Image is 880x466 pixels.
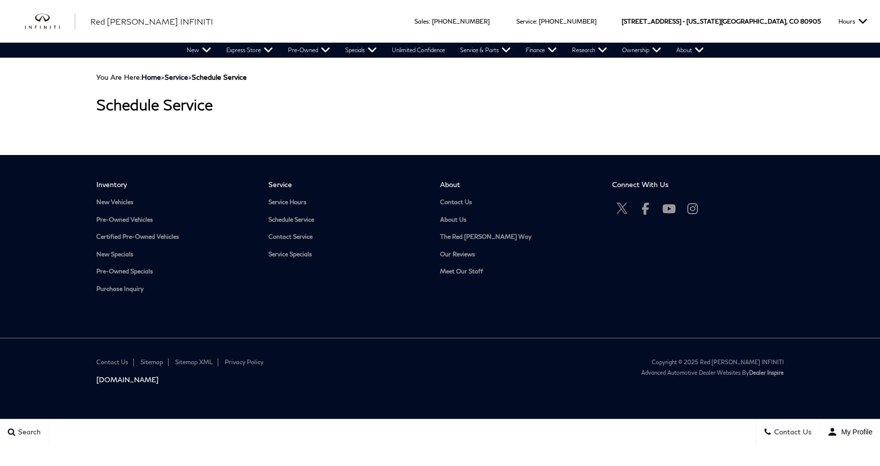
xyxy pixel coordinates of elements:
a: Specials [338,43,384,58]
div: Copyright © 2025 Red [PERSON_NAME] INFINITI [448,359,784,365]
span: : [536,18,537,25]
a: Contact Service [268,233,425,241]
span: Service [268,180,425,189]
a: Certified Pre-Owned Vehicles [96,233,253,241]
a: Dealer Inspire [749,369,784,376]
span: > [165,73,247,81]
a: Contact Us [96,358,128,366]
div: Advanced Automotive Dealer Websites by [448,369,784,376]
a: Finance [518,43,564,58]
span: About [440,180,597,189]
a: [DOMAIN_NAME] [96,375,432,384]
a: Pre-Owned [280,43,338,58]
a: Service Specials [268,251,425,258]
a: Service & Parts [453,43,518,58]
a: [PHONE_NUMBER] [432,18,490,25]
a: Meet Our Staff [440,268,597,275]
img: INFINITI [25,14,75,30]
nav: Main Navigation [179,43,711,58]
a: Sitemap XML [175,358,213,366]
a: Open Instagram in a new window [683,199,703,219]
a: Our Reviews [440,251,597,258]
a: Privacy Policy [225,358,263,366]
a: [PHONE_NUMBER] [539,18,597,25]
a: Unlimited Confidence [384,43,453,58]
a: Open Youtube-play in a new window [659,199,679,219]
button: user-profile-menu [820,419,880,444]
span: : [429,18,430,25]
a: Open Facebook in a new window [636,199,656,219]
div: Breadcrumbs [96,73,784,81]
a: Ownership [615,43,669,58]
span: Inventory [96,180,253,189]
a: [STREET_ADDRESS] • [US_STATE][GEOGRAPHIC_DATA], CO 80905 [622,18,821,25]
a: Service Hours [268,199,425,206]
a: infiniti [25,14,75,30]
h1: Schedule Service [96,96,784,113]
a: New Specials [96,251,253,258]
span: Red [PERSON_NAME] INFINITI [90,17,213,26]
a: Pre-Owned Specials [96,268,253,275]
a: Contact Us [440,199,597,206]
span: Sales [414,18,429,25]
a: Purchase Inquiry [96,285,253,293]
a: About [669,43,711,58]
span: Connect With Us [612,180,769,189]
span: Service [516,18,536,25]
a: About Us [440,216,597,224]
a: Red [PERSON_NAME] INFINITI [90,16,213,28]
span: Search [16,427,41,436]
a: Sitemap [140,358,163,366]
a: New [179,43,219,58]
strong: Schedule Service [192,73,247,81]
a: Home [141,73,161,81]
a: Open Twitter in a new window [612,199,632,219]
span: You Are Here: [96,73,247,81]
a: New Vehicles [96,199,253,206]
span: My Profile [837,428,872,436]
a: Research [564,43,615,58]
a: Express Store [219,43,280,58]
a: Schedule Service [268,216,425,224]
a: The Red [PERSON_NAME] Way [440,233,597,241]
a: Pre-Owned Vehicles [96,216,253,224]
a: Service [165,73,188,81]
span: Contact Us [772,427,812,436]
span: > [141,73,247,81]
